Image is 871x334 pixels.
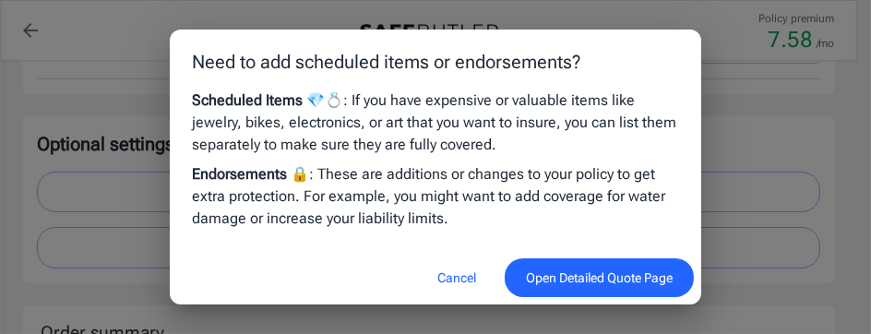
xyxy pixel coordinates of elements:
button: Cancel [416,258,497,298]
strong: Endorsements 🔒 [192,165,309,183]
button: Open Detailed Quote Page [505,258,694,298]
p: Need to add scheduled items or endorsements? [192,48,679,76]
p: : If you have expensive or valuable items like jewelry, bikes, electronics, or art that you want ... [192,89,679,156]
p: : These are additions or changes to your policy to get extra protection. For example, you might w... [192,163,679,230]
strong: Scheduled Items 💎💍 [192,91,343,109]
